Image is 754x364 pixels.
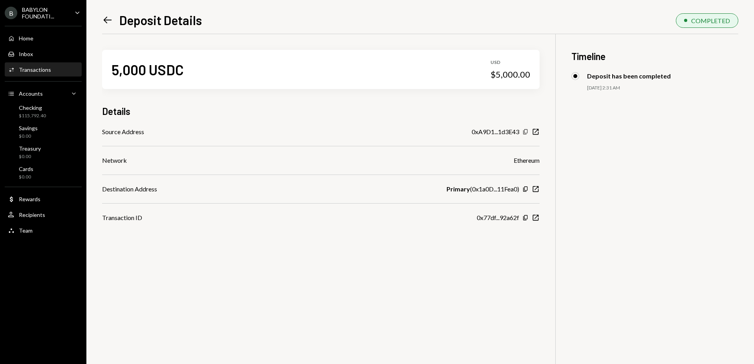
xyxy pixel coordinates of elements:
div: COMPLETED [691,17,730,24]
div: B [5,7,17,19]
div: $115,792.40 [19,113,46,119]
div: Home [19,35,33,42]
div: 5,000 USDC [112,61,184,78]
div: $0.00 [19,133,38,140]
div: 0xA9D1...1d3E43 [472,127,519,136]
div: Network [102,156,127,165]
a: Savings$0.00 [5,122,82,141]
a: Transactions [5,62,82,76]
a: Recipients [5,207,82,222]
div: Transactions [19,66,51,73]
div: Destination Address [102,184,157,194]
div: Rewards [19,196,40,202]
b: Primary [447,184,470,194]
div: Savings [19,125,38,131]
div: Source Address [102,127,144,136]
div: Deposit has been completed [587,72,671,80]
div: Team [19,227,33,234]
div: [DATE] 2:31 AM [587,85,738,91]
div: $5,000.00 [490,69,530,80]
div: $0.00 [19,174,33,180]
div: BABYLON FOUNDATI... [22,6,68,20]
h1: Deposit Details [119,12,202,28]
div: Checking [19,104,46,111]
a: Team [5,223,82,237]
div: Transaction ID [102,213,142,222]
div: Recipients [19,211,45,218]
div: Inbox [19,51,33,57]
a: Cards$0.00 [5,163,82,182]
div: Ethereum [514,156,540,165]
div: $0.00 [19,153,41,160]
h3: Details [102,105,130,118]
div: 0x77df...92a62f [477,213,519,222]
a: Checking$115,792.40 [5,102,82,121]
div: Treasury [19,145,41,152]
div: Accounts [19,90,43,97]
div: USD [490,59,530,66]
a: Rewards [5,192,82,206]
div: Cards [19,166,33,172]
a: Treasury$0.00 [5,143,82,162]
a: Inbox [5,47,82,61]
div: ( 0x1a0D...11Fea0 ) [447,184,519,194]
a: Accounts [5,86,82,100]
h3: Timeline [571,50,738,63]
a: Home [5,31,82,45]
